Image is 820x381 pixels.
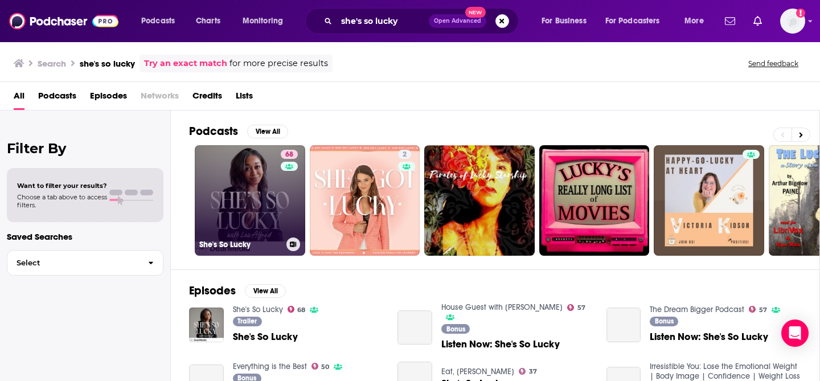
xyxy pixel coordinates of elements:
a: 2 [310,145,420,256]
h3: she's so lucky [80,58,135,69]
a: 68 [288,306,306,313]
a: Irresistible You: Lose the Emotional Weight | Body Image | Confidence | Weight Loss [650,362,800,381]
a: Everything is the Best [233,362,307,371]
span: 57 [759,308,767,313]
span: Bonus [655,318,674,325]
span: More [684,13,704,29]
span: New [465,7,486,18]
h3: She's So Lucky [199,240,282,249]
span: 37 [529,369,537,374]
a: Credits [192,87,222,110]
div: Open Intercom Messenger [781,319,809,347]
a: 57 [567,304,585,311]
svg: Add a profile image [796,9,805,18]
a: She's So Lucky [233,332,298,342]
button: open menu [133,12,190,30]
a: Episodes [90,87,127,110]
button: Select [7,250,163,276]
a: Charts [188,12,227,30]
a: She's So Lucky [233,305,283,314]
a: Podcasts [38,87,76,110]
a: 50 [311,363,330,370]
button: Show profile menu [780,9,805,34]
span: 2 [403,149,407,161]
a: Eat, Pray, Britney [441,367,514,376]
h2: Podcasts [189,124,238,138]
span: Choose a tab above to access filters. [17,193,107,209]
a: EpisodesView All [189,284,286,298]
span: 68 [297,308,305,313]
span: for more precise results [229,57,328,70]
h2: Filter By [7,140,163,157]
span: 68 [285,149,293,161]
a: 57 [749,306,767,313]
button: View All [245,284,286,298]
button: View All [247,125,288,138]
button: open menu [676,12,718,30]
a: Try an exact match [144,57,227,70]
a: Show notifications dropdown [749,11,766,31]
h3: Search [38,58,66,69]
a: PodcastsView All [189,124,288,138]
img: She's So Lucky [189,308,224,342]
span: Charts [196,13,220,29]
a: Listen Now: She's So Lucky [650,332,768,342]
button: Open AdvancedNew [429,14,486,28]
span: Trailer [237,318,257,325]
span: Podcasts [141,13,175,29]
span: For Podcasters [605,13,660,29]
img: Podchaser - Follow, Share and Rate Podcasts [9,10,118,32]
button: open menu [598,12,676,30]
button: Send feedback [745,59,802,68]
a: 68She's So Lucky [195,145,305,256]
p: Saved Searches [7,231,163,242]
button: open menu [534,12,601,30]
img: User Profile [780,9,805,34]
span: Monitoring [243,13,283,29]
input: Search podcasts, credits, & more... [337,12,429,30]
a: Listen Now: She's So Lucky [441,339,560,349]
a: 68 [281,150,298,159]
span: 57 [577,305,585,310]
a: 2 [398,150,411,159]
a: Listen Now: She's So Lucky [397,310,432,345]
a: 37 [519,368,537,375]
span: 50 [321,364,329,370]
h2: Episodes [189,284,236,298]
span: Bonus [446,326,465,333]
span: Open Advanced [434,18,481,24]
span: For Business [542,13,587,29]
a: All [14,87,24,110]
span: Select [7,259,139,267]
a: Show notifications dropdown [720,11,740,31]
span: Networks [141,87,179,110]
a: House Guest with Kenzie Elizabeth [441,302,563,312]
div: Search podcasts, credits, & more... [316,8,530,34]
button: open menu [235,12,298,30]
a: Listen Now: She's So Lucky [606,308,641,342]
span: Want to filter your results? [17,182,107,190]
span: Logged in as sophiak [780,9,805,34]
a: The Dream Bigger Podcast [650,305,744,314]
a: Lists [236,87,253,110]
